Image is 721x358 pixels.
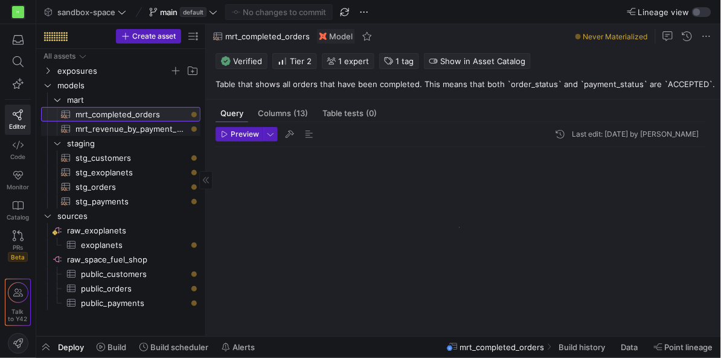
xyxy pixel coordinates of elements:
[5,135,31,165] a: Code
[221,56,262,66] span: Verified
[8,308,28,322] span: Talk to Y42
[57,7,115,17] span: sandbox-space
[638,7,690,17] span: Lineage view
[57,64,170,78] span: exposures
[5,195,31,226] a: Catalog
[559,342,606,352] span: Build history
[319,33,327,40] img: undefined
[67,224,199,238] span: raw_exoplanets​​​​​​​​
[57,79,199,93] span: models
[43,52,75,60] div: All assets
[107,342,126,352] span: Build
[57,209,199,223] span: sources
[41,238,200,252] a: exoplanets​​​​​​​​​
[5,226,31,267] a: PRsBeta
[10,123,27,130] span: Editor
[75,108,187,122] span: mrt_completed_orders​​​​​​​​​​
[41,296,200,310] div: Press SPACE to select this row.
[160,7,178,17] span: main
[366,109,377,117] span: (0)
[41,107,200,122] a: mrt_completed_orders​​​​​​​​​​
[41,122,200,136] a: mrt_revenue_by_payment_method​​​​​​​​​​
[225,31,310,41] span: mrt_completed_orders
[41,180,200,194] div: Press SPACE to select this row.
[41,281,200,296] a: public_orders​​​​​​​​​
[75,195,187,209] span: stg_payments​​​​​​​​​​
[116,29,181,44] button: Create asset
[621,342,638,352] span: Data
[379,53,419,69] button: 1 tag
[649,337,719,357] button: Point lineage
[41,63,200,78] div: Press SPACE to select this row.
[41,4,129,20] button: sandbox-space
[41,49,200,63] div: Press SPACE to select this row.
[5,165,31,195] a: Monitor
[216,337,260,357] button: Alerts
[75,180,187,194] span: stg_orders​​​​​​​​​​
[81,282,187,296] span: public_orders​​​​​​​​​
[396,56,414,66] span: 1 tag
[67,93,199,107] span: mart
[41,165,200,180] a: stg_exoplanets​​​​​​​​​​
[41,281,200,296] div: Press SPACE to select this row.
[41,209,200,223] div: Press SPACE to select this row.
[75,166,187,180] span: stg_exoplanets​​​​​​​​​​
[616,337,646,357] button: Data
[452,226,470,244] img: logo.gif
[41,165,200,180] div: Press SPACE to select this row.
[81,296,187,310] span: public_payments​​​​​​​​​
[41,194,200,209] a: stg_payments​​​​​​​​​​
[13,244,23,251] span: PRs
[272,53,317,69] button: Tier 2 - ImportantTier 2
[216,53,268,69] button: VerifiedVerified
[7,213,29,221] span: Catalog
[554,337,614,357] button: Build history
[424,53,531,69] button: Show in Asset Catalog
[12,6,24,18] div: H
[7,183,29,190] span: Monitor
[146,4,220,20] button: maindefault
[81,267,187,281] span: public_customers​​​​​​​​​
[8,252,28,262] span: Beta
[41,267,200,281] div: Press SPACE to select this row.
[440,56,525,66] span: Show in Asset Catalog
[134,337,214,357] button: Build scheduler
[75,122,187,136] span: mrt_revenue_by_payment_method​​​​​​​​​​
[67,137,199,151] span: staging
[41,151,200,165] div: Press SPACE to select this row.
[10,153,25,160] span: Code
[81,238,187,252] span: exoplanets​​​​​​​​​
[41,194,200,209] div: Press SPACE to select this row.
[41,151,200,165] a: stg_customers​​​​​​​​​​
[41,267,200,281] a: public_customers​​​​​​​​​
[67,253,199,267] span: raw_space_fuel_shop​​​​​​​​
[41,93,200,107] div: Press SPACE to select this row.
[216,127,263,142] button: Preview
[329,31,353,41] span: Model
[41,180,200,194] a: stg_orders​​​​​​​​​​
[41,122,200,136] div: Press SPACE to select this row.
[41,223,200,238] a: raw_exoplanets​​​​​​​​
[232,342,255,352] span: Alerts
[180,7,207,17] span: default
[41,238,200,252] div: Press SPACE to select this row.
[5,105,31,135] a: Editor
[5,2,31,22] a: H
[278,56,287,66] img: Tier 2 - Important
[216,79,716,89] p: Table that shows all orders that have been completed. This means that both `order_status` and `pa...
[221,56,231,66] img: Verified
[41,78,200,93] div: Press SPACE to select this row.
[5,279,30,325] a: Talkto Y42
[583,32,648,41] span: Never Materialized
[41,296,200,310] a: public_payments​​​​​​​​​
[58,342,84,352] span: Deploy
[91,337,132,357] button: Build
[41,223,200,238] div: Press SPACE to select this row.
[75,151,187,165] span: stg_customers​​​​​​​​​​
[322,109,377,117] span: Table tests
[41,252,200,267] a: raw_space_fuel_shop​​​​​​​​
[338,56,369,66] span: 1 expert
[231,130,259,138] span: Preview
[322,53,374,69] button: 1 expert
[665,342,713,352] span: Point lineage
